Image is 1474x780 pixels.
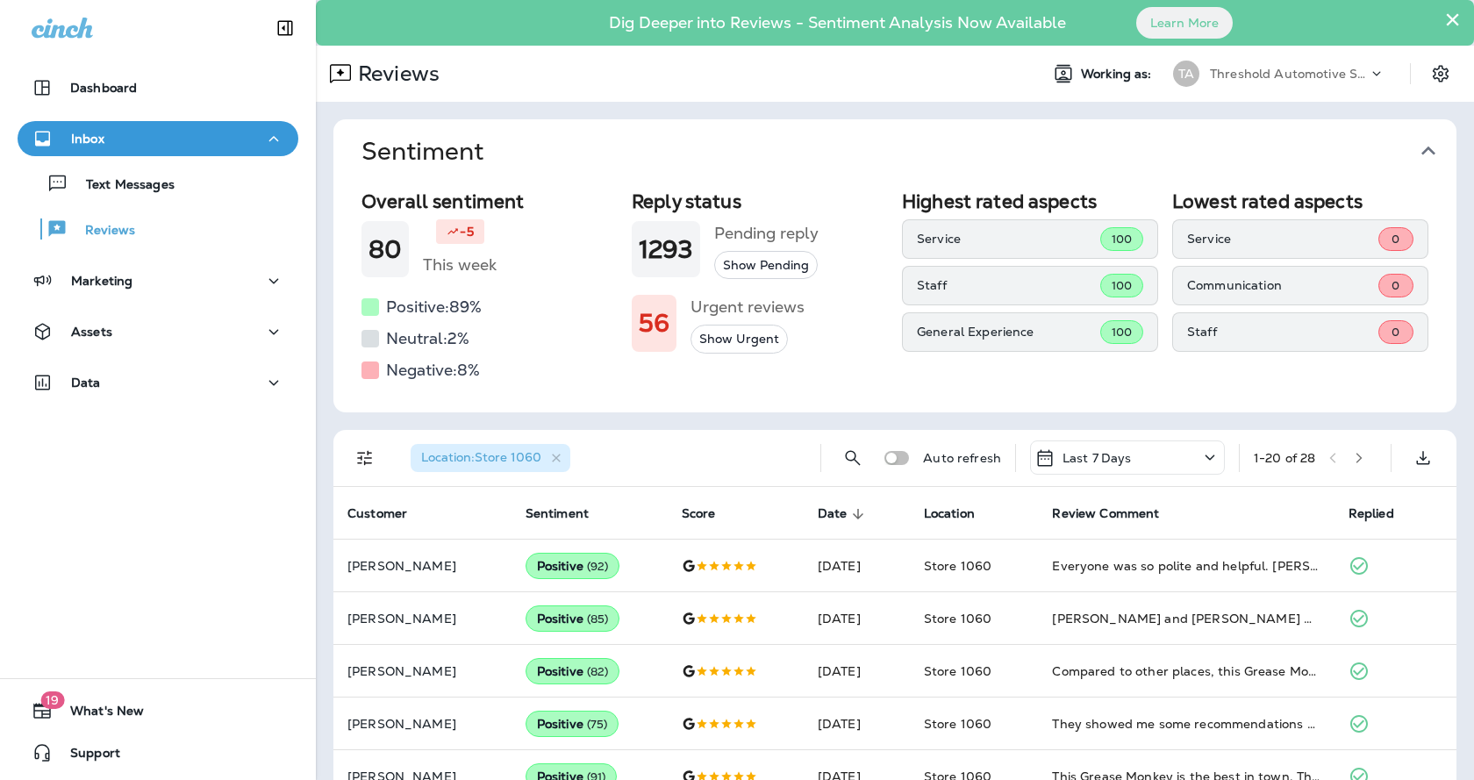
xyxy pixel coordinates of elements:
[386,356,480,384] h5: Negative: 8 %
[917,325,1100,339] p: General Experience
[347,506,430,522] span: Customer
[924,506,975,521] span: Location
[18,693,298,728] button: 19What's New
[68,177,175,194] p: Text Messages
[632,190,888,212] h2: Reply status
[347,440,383,476] button: Filters
[526,506,612,522] span: Sentiment
[804,592,910,645] td: [DATE]
[347,612,497,626] p: [PERSON_NAME]
[347,559,497,573] p: [PERSON_NAME]
[423,251,497,279] h5: This week
[1112,232,1132,247] span: 100
[835,440,870,476] button: Search Reviews
[347,664,497,678] p: [PERSON_NAME]
[18,314,298,349] button: Assets
[347,506,407,521] span: Customer
[386,325,469,353] h5: Neutral: 2 %
[639,309,669,338] h1: 56
[1210,67,1368,81] p: Threshold Automotive Service dba Grease Monkey
[1052,557,1320,575] div: Everyone was so polite and helpful. Nick and Nate went out of their way to make sure I was comfor...
[1063,451,1132,465] p: Last 7 Days
[1392,325,1399,340] span: 0
[1052,715,1320,733] div: They showed me some recommendations but let me decide. No pushy sales tactics.
[639,235,693,264] h1: 1293
[1173,61,1199,87] div: TA
[1349,506,1417,522] span: Replied
[1349,506,1394,521] span: Replied
[71,376,101,390] p: Data
[261,11,310,46] button: Collapse Sidebar
[804,698,910,750] td: [DATE]
[917,232,1100,246] p: Service
[1254,451,1315,465] div: 1 - 20 of 28
[1392,278,1399,293] span: 0
[690,325,788,354] button: Show Urgent
[804,645,910,698] td: [DATE]
[1081,67,1156,82] span: Working as:
[1136,7,1233,39] button: Learn More
[818,506,870,522] span: Date
[690,293,805,321] h5: Urgent reviews
[526,658,620,684] div: Positive
[924,506,998,522] span: Location
[587,717,608,732] span: ( 75 )
[53,746,120,767] span: Support
[1187,278,1378,292] p: Communication
[1052,610,1320,627] div: Joseph and Nate dibello were super kind and helped me get taken care of. Walked me through a few ...
[40,691,64,709] span: 19
[460,223,473,240] p: -5
[682,506,739,522] span: Score
[1112,278,1132,293] span: 100
[526,553,620,579] div: Positive
[18,121,298,156] button: Inbox
[411,444,570,472] div: Location:Store 1060
[71,132,104,146] p: Inbox
[1052,662,1320,680] div: Compared to other places, this Grease Monkey feels so much more professional. Joseph handled my c...
[333,183,1456,412] div: Sentiment
[1187,325,1378,339] p: Staff
[71,325,112,339] p: Assets
[526,506,589,521] span: Sentiment
[587,664,609,679] span: ( 82 )
[1052,506,1159,521] span: Review Comment
[53,704,144,725] span: What's New
[1112,325,1132,340] span: 100
[71,274,132,288] p: Marketing
[1392,232,1399,247] span: 0
[923,451,1001,465] p: Auto refresh
[587,559,609,574] span: ( 92 )
[18,211,298,247] button: Reviews
[526,711,619,737] div: Positive
[587,612,609,626] span: ( 85 )
[18,365,298,400] button: Data
[421,449,541,465] span: Location : Store 1060
[1425,58,1456,89] button: Settings
[1172,190,1428,212] h2: Lowest rated aspects
[18,70,298,105] button: Dashboard
[924,611,991,626] span: Store 1060
[1406,440,1441,476] button: Export as CSV
[1444,5,1461,33] button: Close
[368,235,402,264] h1: 80
[924,663,991,679] span: Store 1060
[361,137,483,166] h1: Sentiment
[68,223,135,240] p: Reviews
[1052,506,1182,522] span: Review Comment
[70,81,137,95] p: Dashboard
[558,20,1117,25] p: Dig Deeper into Reviews - Sentiment Analysis Now Available
[902,190,1158,212] h2: Highest rated aspects
[361,190,618,212] h2: Overall sentiment
[804,540,910,592] td: [DATE]
[386,293,482,321] h5: Positive: 89 %
[18,165,298,202] button: Text Messages
[917,278,1100,292] p: Staff
[347,717,497,731] p: [PERSON_NAME]
[18,735,298,770] button: Support
[682,506,716,521] span: Score
[714,251,818,280] button: Show Pending
[526,605,620,632] div: Positive
[714,219,819,247] h5: Pending reply
[18,263,298,298] button: Marketing
[347,119,1470,183] button: Sentiment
